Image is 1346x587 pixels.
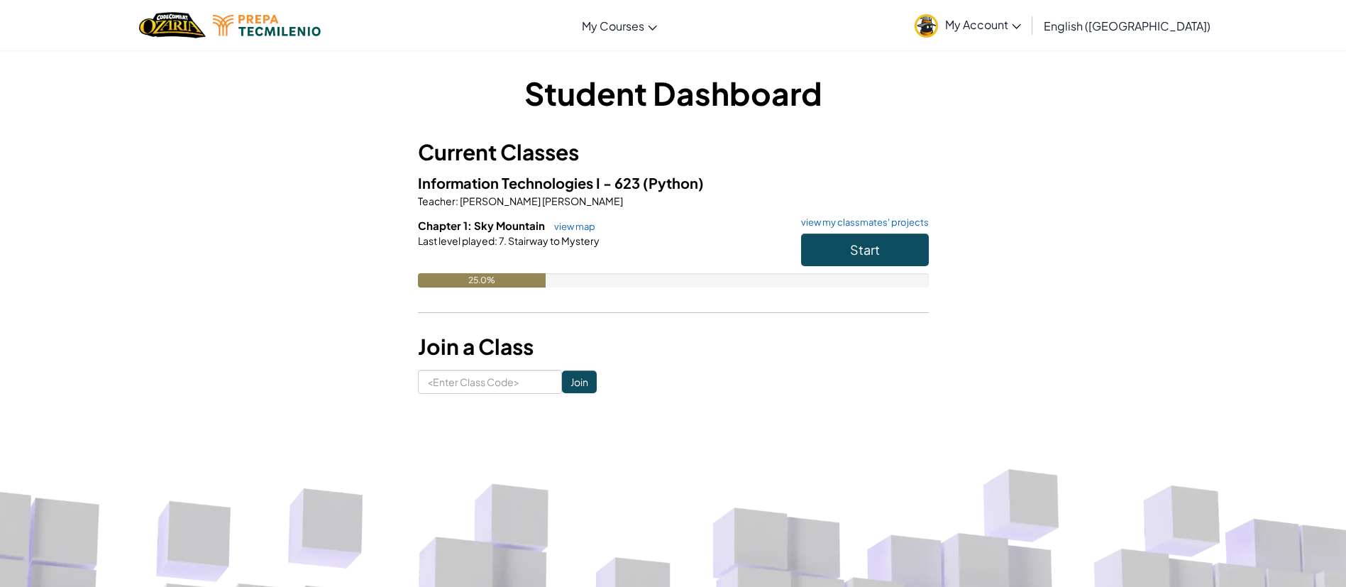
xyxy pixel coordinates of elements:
input: Join [562,371,597,393]
span: : [495,234,497,247]
a: My Account [908,3,1028,48]
span: Chapter 1: Sky Mountain [418,219,547,232]
span: Teacher [418,194,456,207]
span: Last level played [418,234,495,247]
img: Tecmilenio logo [213,15,321,36]
span: [PERSON_NAME] [PERSON_NAME] [458,194,623,207]
span: My Account [945,17,1021,32]
div: 25.0% [418,273,546,287]
a: Ozaria by CodeCombat logo [139,11,205,40]
span: (Python) [643,174,704,192]
span: English ([GEOGRAPHIC_DATA]) [1044,18,1210,33]
input: <Enter Class Code> [418,370,562,394]
span: Start [850,241,880,258]
img: avatar [915,14,938,38]
span: Information Technologies I - 623 [418,174,643,192]
a: view my classmates' projects [794,218,929,227]
a: English ([GEOGRAPHIC_DATA]) [1037,6,1218,45]
span: Stairway to Mystery [507,234,600,247]
h3: Current Classes [418,136,929,168]
button: Start [801,234,929,266]
span: My Courses [582,18,644,33]
span: : [456,194,458,207]
span: 7. [497,234,507,247]
h1: Student Dashboard [418,71,929,115]
h3: Join a Class [418,331,929,363]
a: view map [547,221,595,232]
a: My Courses [575,6,664,45]
img: Home [139,11,205,40]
